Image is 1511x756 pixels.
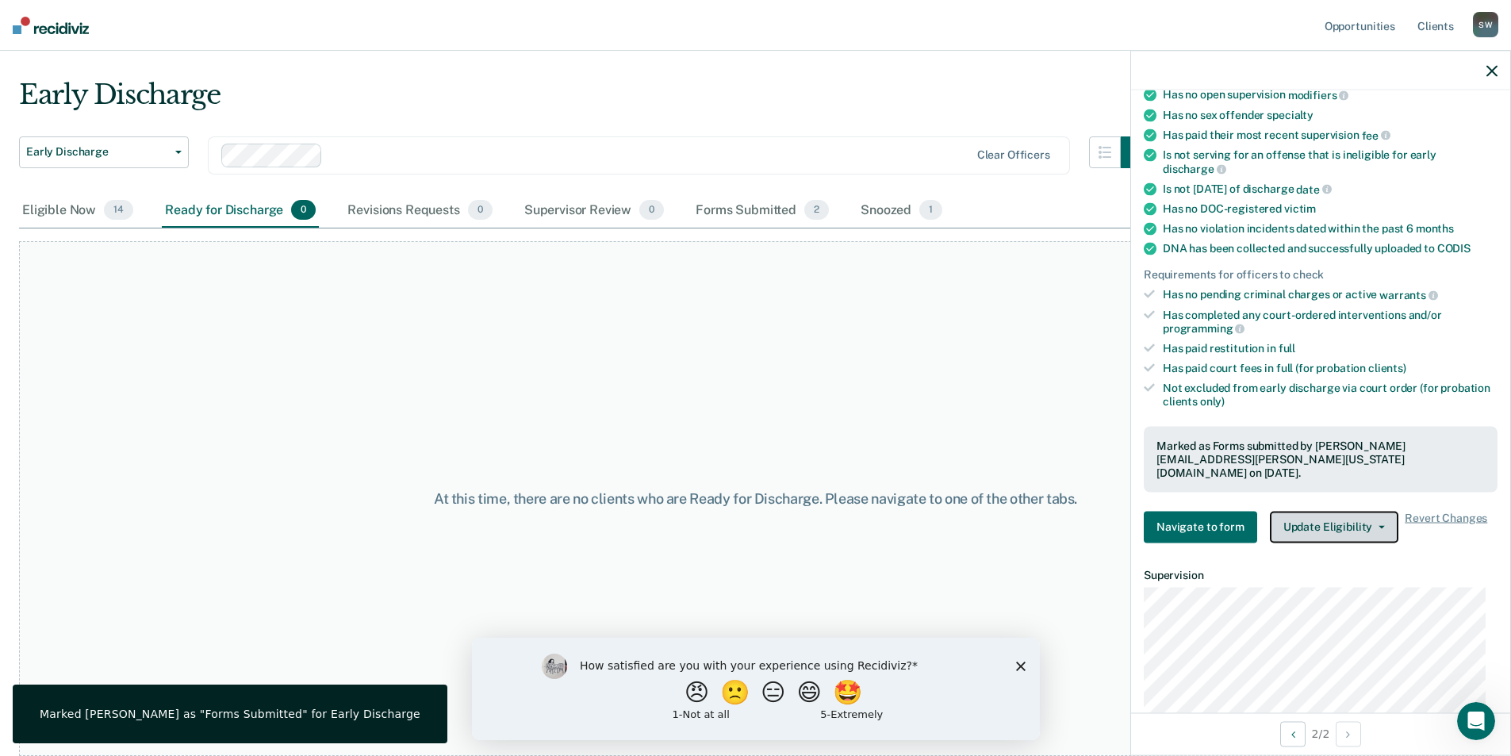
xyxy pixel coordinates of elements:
div: Supervisor Review [521,194,668,228]
button: Navigate to form [1144,511,1257,543]
div: Marked as Forms submitted by [PERSON_NAME][EMAIL_ADDRESS][PERSON_NAME][US_STATE][DOMAIN_NAME] on ... [1156,439,1485,479]
div: Requirements for officers to check [1144,268,1498,282]
iframe: Intercom live chat [1457,702,1495,740]
button: Next Opportunity [1336,721,1361,746]
span: 14 [104,200,133,221]
span: only) [1200,394,1225,407]
div: Has no violation incidents dated within the past 6 [1163,222,1498,236]
div: Eligible Now [19,194,136,228]
span: programming [1163,322,1244,335]
div: Clear officers [977,148,1050,162]
div: Marked [PERSON_NAME] as "Forms Submitted" for Early Discharge [40,707,420,721]
span: CODIS [1437,242,1471,255]
dt: Supervision [1144,568,1498,581]
div: Early Discharge [19,79,1152,124]
div: DNA has been collected and successfully uploaded to [1163,242,1498,255]
div: Not excluded from early discharge via court order (for probation clients [1163,381,1498,408]
div: At this time, there are no clients who are Ready for Discharge. Please navigate to one of the oth... [388,490,1124,508]
div: Has no DOC-registered [1163,202,1498,216]
div: Snoozed [857,194,945,228]
div: Ready for Discharge [162,194,319,228]
div: Has completed any court-ordered interventions and/or [1163,308,1498,335]
span: 0 [639,200,664,221]
div: Is not serving for an offense that is ineligible for early [1163,148,1498,175]
span: modifiers [1288,88,1349,101]
div: Is not [DATE] of discharge [1163,182,1498,196]
a: Navigate to form link [1144,511,1264,543]
button: Previous Opportunity [1280,721,1306,746]
div: Has paid court fees in full (for probation [1163,361,1498,374]
span: 2 [804,200,829,221]
div: Has paid restitution in [1163,342,1498,355]
span: specialty [1267,108,1313,121]
span: date [1296,182,1331,195]
span: fee [1362,129,1390,141]
span: discharge [1163,162,1226,175]
span: Revert Changes [1405,511,1487,543]
span: victim [1284,202,1316,215]
div: S W [1473,12,1498,37]
span: 0 [291,200,316,221]
span: warrants [1379,288,1438,301]
iframe: Survey by Kim from Recidiviz [472,638,1040,740]
div: Has paid their most recent supervision [1163,128,1498,142]
div: Has no open supervision [1163,88,1498,102]
button: Update Eligibility [1270,511,1398,543]
span: 0 [468,200,493,221]
span: Early Discharge [26,145,169,159]
div: Forms Submitted [692,194,832,228]
div: 2 / 2 [1131,712,1510,754]
span: clients) [1368,361,1406,374]
div: Has no pending criminal charges or active [1163,288,1498,302]
div: Revisions Requests [344,194,495,228]
img: Recidiviz [13,17,89,34]
span: 1 [919,200,942,221]
span: full [1279,342,1295,355]
span: months [1416,222,1454,235]
div: Has no sex offender [1163,108,1498,121]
